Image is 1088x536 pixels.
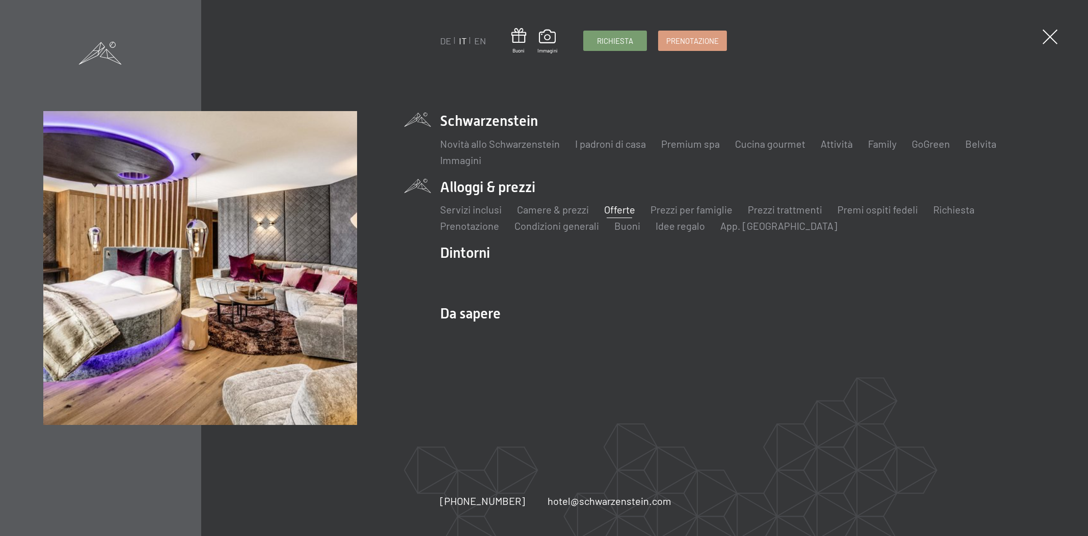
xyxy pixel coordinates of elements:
[440,220,499,232] a: Prenotazione
[440,138,560,150] a: Novità allo Schwarzenstein
[537,47,558,54] span: Immagini
[604,203,635,216] a: Offerte
[575,138,646,150] a: I padroni di casa
[440,494,525,508] a: [PHONE_NUMBER]
[837,203,918,216] a: Premi ospiti fedeli
[614,220,640,232] a: Buoni
[868,138,896,150] a: Family
[821,138,853,150] a: Attività
[656,220,705,232] a: Idee regalo
[440,495,525,507] span: [PHONE_NUMBER]
[748,203,822,216] a: Prezzi trattmenti
[511,47,526,54] span: Buoni
[584,31,646,50] a: Richiesta
[597,36,633,46] span: Richiesta
[912,138,950,150] a: GoGreen
[440,203,502,216] a: Servizi inclusi
[43,111,357,424] img: Hotel Benessere SCHWARZENSTEIN – Trentino Alto Adige Dolomiti
[548,494,671,508] a: hotel@schwarzenstein.com
[650,203,732,216] a: Prezzi per famiglie
[735,138,805,150] a: Cucina gourmet
[933,203,974,216] a: Richiesta
[659,31,726,50] a: Prenotazione
[511,28,526,54] a: Buoni
[720,220,837,232] a: App. [GEOGRAPHIC_DATA]
[459,35,467,46] a: IT
[474,35,486,46] a: EN
[666,36,719,46] span: Prenotazione
[537,30,558,54] a: Immagini
[517,203,589,216] a: Camere & prezzi
[440,35,451,46] a: DE
[440,154,481,166] a: Immagini
[661,138,720,150] a: Premium spa
[965,138,996,150] a: Belvita
[514,220,599,232] a: Condizioni generali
